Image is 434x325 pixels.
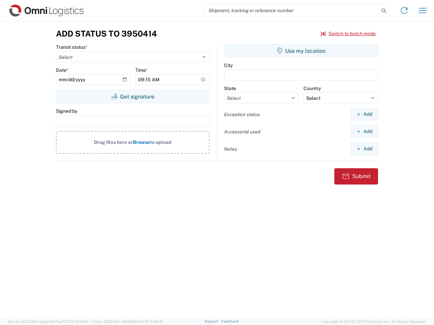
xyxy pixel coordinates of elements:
[62,320,88,324] span: [DATE] 10:10:00
[351,108,378,121] button: Add
[320,28,376,39] button: Switch to batch mode
[8,320,88,324] span: Server: 2025.18.0-a0edd1917ac
[351,143,378,155] button: Add
[224,62,233,68] label: City
[224,44,378,58] button: Use my location
[204,319,221,323] a: Support
[56,44,87,50] label: Transit status
[224,129,260,135] label: Accessorial used
[303,85,321,91] label: Country
[56,29,157,39] h3: Add Status to 3950414
[321,319,426,325] span: Copyright © [DATE]-[DATE] Agistix Inc., All Rights Reserved
[135,67,148,73] label: Time
[56,108,77,114] label: Signed by
[137,320,163,324] span: [DATE] 10:06:13
[150,139,172,145] span: to upload
[224,146,237,152] label: Notes
[94,139,133,145] span: Drag files here or
[334,168,378,185] button: Submit
[203,4,379,17] input: Shipment, tracking or reference number
[133,139,150,145] span: Browse
[56,90,210,103] button: Get signature
[92,320,163,324] span: Client: 2025.18.0-198a450
[224,85,236,91] label: State
[221,319,239,323] a: Feedback
[56,67,68,73] label: Date
[224,111,260,117] label: Exception status
[351,125,378,138] button: Add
